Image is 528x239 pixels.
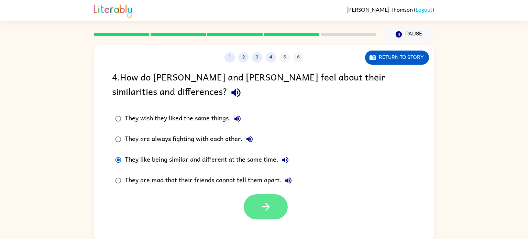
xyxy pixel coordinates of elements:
[231,112,244,126] button: They wish they liked the same things.
[125,174,295,187] div: They are mad that their friends cannot tell them apart.
[224,52,235,63] button: 1
[112,69,416,101] div: 4 . How do [PERSON_NAME] and [PERSON_NAME] feel about their similarities and differences?
[384,26,434,42] button: Pause
[346,6,434,13] div: ( )
[282,174,295,187] button: They are mad that their friends cannot tell them apart.
[278,153,292,167] button: They like being similar and different at the same time.
[266,52,276,63] button: 4
[252,52,262,63] button: 3
[365,51,429,65] button: Return to story
[125,112,244,126] div: They wish they liked the same things.
[238,52,249,63] button: 2
[125,132,256,146] div: They are always fighting with each other.
[346,6,414,13] span: [PERSON_NAME] Thomson
[416,6,432,13] a: Logout
[94,3,132,18] img: Literably
[243,132,256,146] button: They are always fighting with each other.
[125,153,292,167] div: They like being similar and different at the same time.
